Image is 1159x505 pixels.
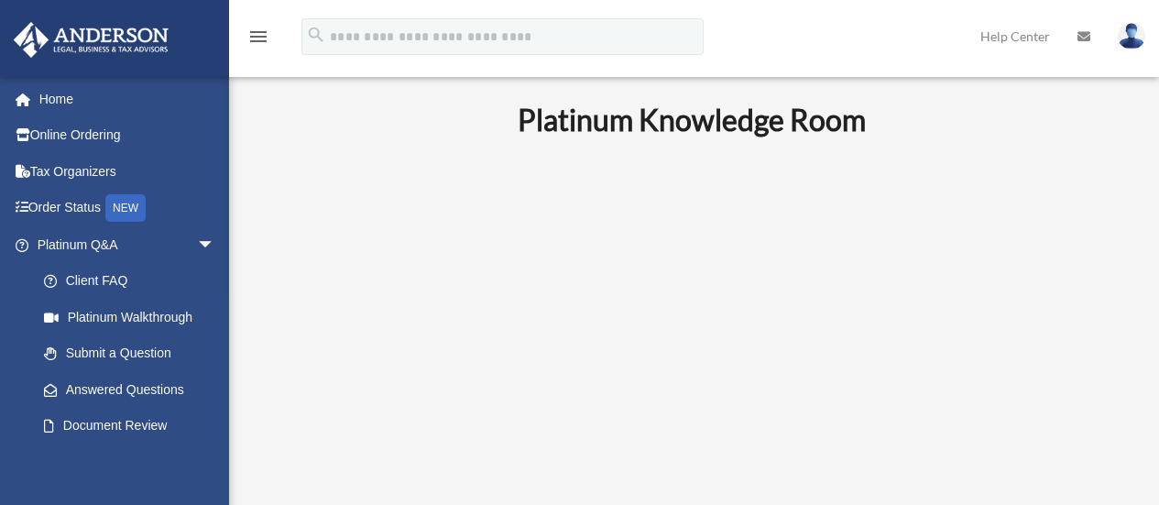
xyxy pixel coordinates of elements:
i: search [306,25,326,45]
a: Document Review [26,408,243,445]
a: Home [13,81,243,117]
div: NEW [105,194,146,222]
b: Platinum Knowledge Room [518,102,866,137]
a: Platinum Q&Aarrow_drop_down [13,226,243,263]
img: Anderson Advisors Platinum Portal [8,22,174,58]
a: Tax Organizers [13,153,243,190]
a: Order StatusNEW [13,190,243,227]
iframe: 231110_Toby_KnowledgeRoom [417,162,967,472]
a: Client FAQ [26,263,243,300]
a: Online Ordering [13,117,243,154]
span: arrow_drop_down [197,226,234,264]
a: Platinum Walkthrough [26,299,243,335]
img: User Pic [1118,23,1145,49]
i: menu [247,26,269,48]
a: Answered Questions [26,371,243,408]
a: Submit a Question [26,335,243,372]
a: menu [247,32,269,48]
